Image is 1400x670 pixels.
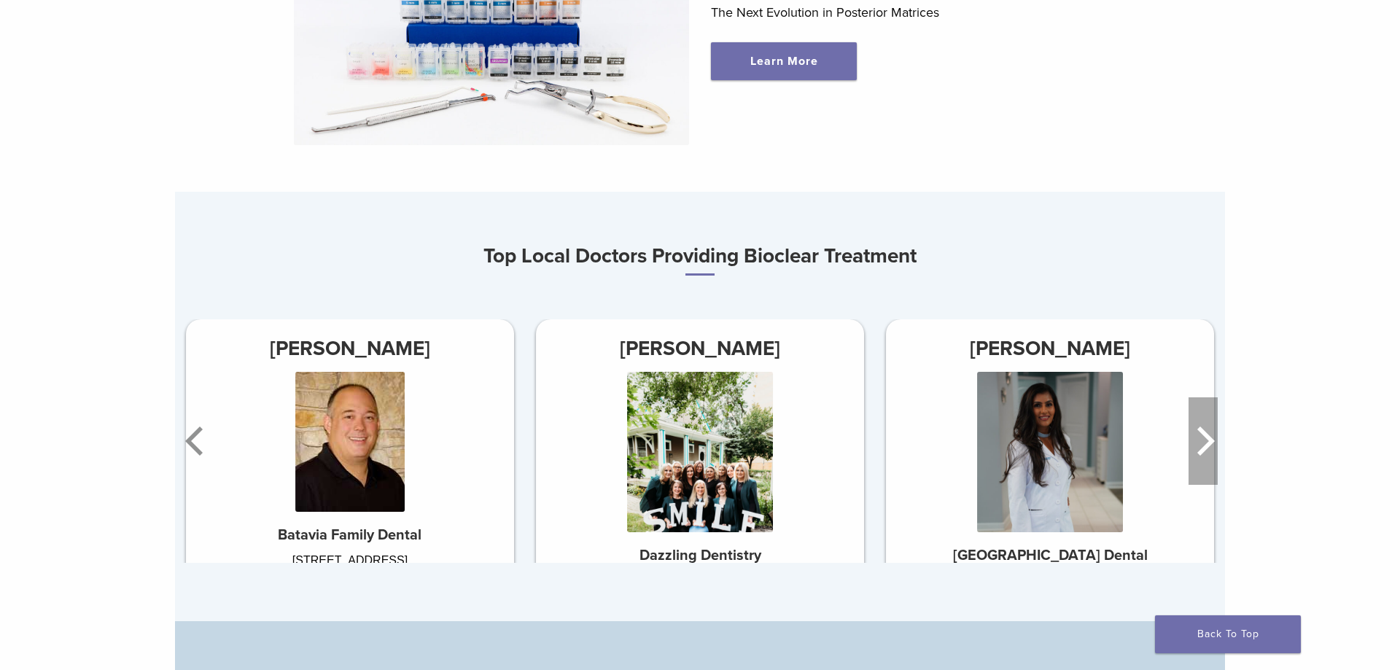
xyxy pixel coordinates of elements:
h3: Top Local Doctors Providing Bioclear Treatment [175,238,1225,276]
a: Learn More [711,42,857,80]
h3: [PERSON_NAME] [536,331,864,366]
button: Previous [182,397,211,485]
a: Back To Top [1155,615,1301,653]
strong: Batavia Family Dental [278,526,421,544]
img: Dr. Ken Korpan [295,372,405,512]
p: The Next Evolution in Posterior Matrices [711,1,1107,23]
div: [STREET_ADDRESS] [GEOGRAPHIC_DATA] [186,552,514,618]
img: Dr. Bhumika Patel [977,372,1123,532]
h3: [PERSON_NAME] [186,331,514,366]
img: Dr. Margaret Radziszewski [627,372,773,532]
h3: [PERSON_NAME] [886,331,1214,366]
strong: [GEOGRAPHIC_DATA] Dental [953,547,1148,564]
button: Next [1189,397,1218,485]
strong: Dazzling Dentistry [639,547,761,564]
